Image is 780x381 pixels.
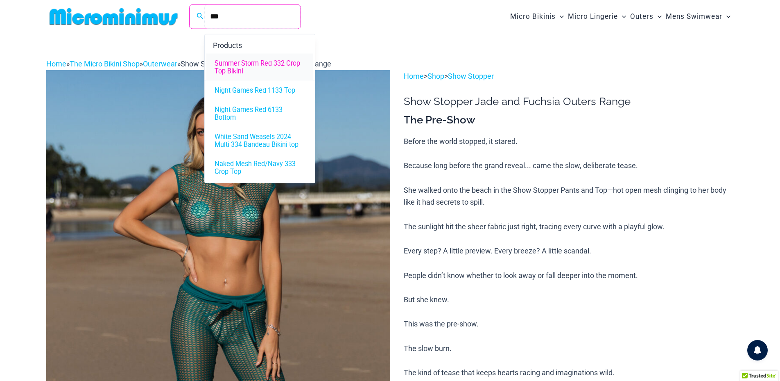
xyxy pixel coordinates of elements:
[630,6,653,27] span: Outers
[206,34,313,53] label: Products
[404,113,734,127] h3: The Pre-Show
[427,72,444,80] a: Shop
[46,59,331,68] span: » » »
[556,6,564,27] span: Menu Toggle
[181,59,331,68] span: Show Stopper Jade and Fuchsia Outers Range
[722,6,730,27] span: Menu Toggle
[215,86,295,94] span: Night Games Red 1133 Top
[215,132,305,148] span: White Sand Weasels 2024 Multi 334 Bandeau Bikini top
[204,34,315,183] div: Search results
[46,7,181,26] img: MM SHOP LOGO FLAT
[404,95,734,108] h1: Show Stopper Jade and Fuchsia Outers Range
[70,59,140,68] a: The Micro Bikini Shop
[507,3,734,30] nav: Site Navigation
[566,4,628,29] a: Micro LingerieMenu ToggleMenu Toggle
[628,4,664,29] a: OutersMenu ToggleMenu Toggle
[215,105,305,121] span: Night Games Red 6133 Bottom
[618,6,626,27] span: Menu Toggle
[46,59,66,68] a: Home
[143,59,177,68] a: Outerwear
[653,6,662,27] span: Menu Toggle
[404,70,734,82] p: > >
[508,4,566,29] a: Micro BikinisMenu ToggleMenu Toggle
[510,6,556,27] span: Micro Bikinis
[204,5,301,29] input: Search Submit
[197,11,204,22] a: Search icon link
[664,4,733,29] a: Mens SwimwearMenu ToggleMenu Toggle
[666,6,722,27] span: Mens Swimwear
[448,72,494,80] a: Show Stopper
[404,72,424,80] a: Home
[215,59,305,75] span: Summer Storm Red 332 Crop Top Bikini
[568,6,618,27] span: Micro Lingerie
[215,160,305,175] span: Naked Mesh Red/Navy 333 Crop Top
